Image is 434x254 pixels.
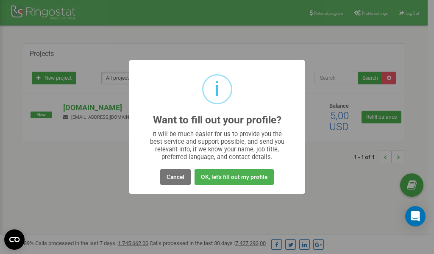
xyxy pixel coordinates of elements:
button: Open CMP widget [4,229,25,250]
div: Open Intercom Messenger [405,206,426,226]
div: i [214,75,220,103]
button: Cancel [160,169,191,185]
h2: Want to fill out your profile? [153,114,281,126]
div: It will be much easier for us to provide you the best service and support possible, and send you ... [146,130,289,161]
button: OK, let's fill out my profile [195,169,274,185]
